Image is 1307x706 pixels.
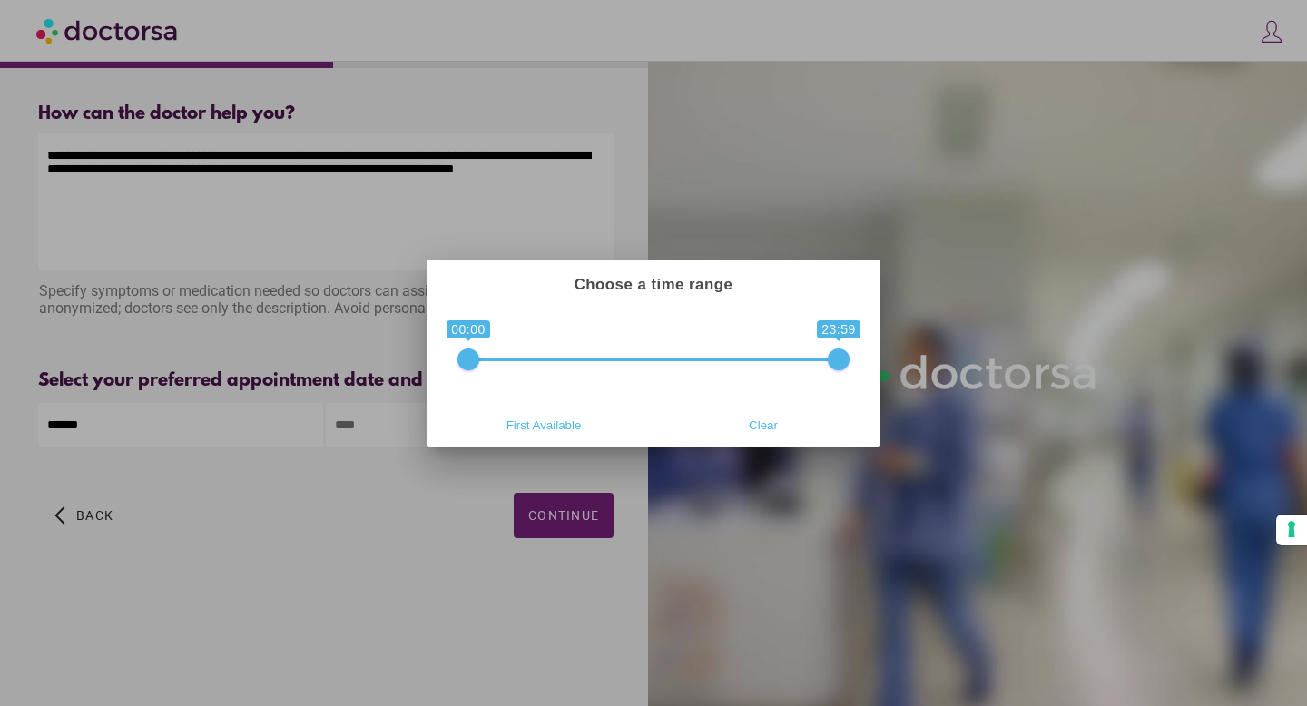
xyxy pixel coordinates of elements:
button: Clear [653,411,873,440]
button: Your consent preferences for tracking technologies [1276,515,1307,545]
span: First Available [439,412,648,439]
span: 23:59 [817,320,860,338]
strong: Choose a time range [575,276,733,293]
span: 00:00 [447,320,490,338]
span: Clear [659,412,868,439]
button: First Available [434,411,653,440]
